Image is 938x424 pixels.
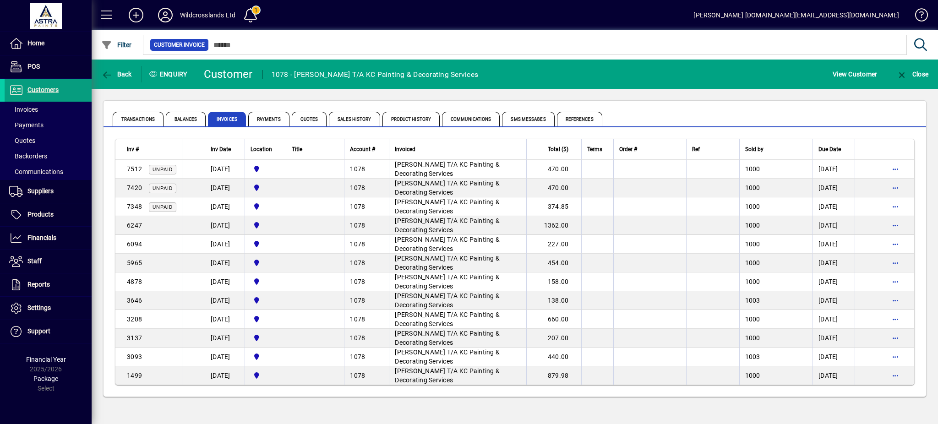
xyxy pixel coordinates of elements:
span: 1000 [745,203,760,210]
span: [PERSON_NAME] T/A KC Painting & Decorating Services [395,311,500,327]
span: 1000 [745,165,760,173]
td: [DATE] [813,179,855,197]
span: 1000 [745,278,760,285]
a: Reports [5,273,92,296]
a: Financials [5,227,92,250]
div: Wildcrosslands Ltd [180,8,235,22]
app-page-header-button: Back [92,66,142,82]
span: Christchurch [251,220,280,230]
div: Invoiced [395,144,521,154]
span: SMS Messages [502,112,554,126]
span: [PERSON_NAME] T/A KC Painting & Decorating Services [395,255,500,271]
span: [PERSON_NAME] T/A KC Painting & Decorating Services [395,367,500,384]
span: Communications [9,168,63,175]
td: [DATE] [205,348,245,366]
span: Christchurch [251,239,280,249]
div: Inv # [127,144,176,154]
td: 440.00 [526,348,581,366]
span: 6094 [127,240,142,248]
div: 1078 - [PERSON_NAME] T/A KC Painting & Decorating Services [272,67,479,82]
span: Christchurch [251,183,280,193]
a: Home [5,32,92,55]
span: [PERSON_NAME] T/A KC Painting & Decorating Services [395,348,500,365]
span: Christchurch [251,370,280,381]
a: Communications [5,164,92,179]
button: Back [99,66,134,82]
span: Package [33,375,58,382]
button: More options [888,349,903,364]
button: More options [888,293,903,308]
td: [DATE] [813,366,855,385]
span: 1000 [745,315,760,323]
button: More options [888,199,903,214]
span: Christchurch [251,333,280,343]
span: 1000 [745,184,760,191]
span: Invoiced [395,144,415,154]
a: Suppliers [5,180,92,203]
span: 4878 [127,278,142,285]
div: Customer [204,67,253,82]
span: Ref [692,144,700,154]
span: Order # [619,144,637,154]
td: [DATE] [205,197,245,216]
span: 1000 [745,334,760,342]
span: 1078 [350,334,365,342]
div: [PERSON_NAME] [DOMAIN_NAME][EMAIL_ADDRESS][DOMAIN_NAME] [693,8,899,22]
span: 1078 [350,184,365,191]
span: Total ($) [548,144,568,154]
td: 1362.00 [526,216,581,235]
td: [DATE] [813,272,855,291]
td: [DATE] [813,310,855,329]
span: Quotes [9,137,35,144]
td: 879.98 [526,366,581,385]
button: More options [888,312,903,326]
button: More options [888,180,903,195]
button: More options [888,237,903,251]
span: Due Date [818,144,841,154]
span: POS [27,63,40,70]
span: Customers [27,86,59,93]
td: [DATE] [813,197,855,216]
span: 1078 [350,278,365,285]
div: Total ($) [532,144,577,154]
span: Christchurch [251,164,280,174]
button: More options [888,255,903,270]
button: Close [894,66,931,82]
span: Backorders [9,152,47,160]
span: 6247 [127,222,142,229]
td: [DATE] [205,329,245,348]
span: Christchurch [251,201,280,212]
a: Quotes [5,133,92,148]
a: Payments [5,117,92,133]
td: [DATE] [205,366,245,385]
div: Account # [350,144,383,154]
td: [DATE] [205,216,245,235]
div: Enquiry [142,67,197,82]
span: 3137 [127,334,142,342]
td: [DATE] [813,348,855,366]
span: 3093 [127,353,142,360]
button: Profile [151,7,180,23]
div: Ref [692,144,734,154]
span: Christchurch [251,258,280,268]
span: 3646 [127,297,142,304]
app-page-header-button: Close enquiry [887,66,938,82]
span: Unpaid [153,185,173,191]
span: Christchurch [251,314,280,324]
span: Payments [248,112,289,126]
td: [DATE] [205,254,245,272]
span: Sales History [329,112,380,126]
span: Settings [27,304,51,311]
span: 3208 [127,315,142,323]
button: More options [888,368,903,383]
span: Inv Date [211,144,231,154]
span: [PERSON_NAME] T/A KC Painting & Decorating Services [395,217,500,234]
span: [PERSON_NAME] T/A KC Painting & Decorating Services [395,273,500,290]
span: Close [896,71,928,78]
span: 1078 [350,297,365,304]
div: Due Date [818,144,849,154]
span: 1000 [745,222,760,229]
a: Staff [5,250,92,273]
span: Unpaid [153,204,173,210]
td: [DATE] [205,310,245,329]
